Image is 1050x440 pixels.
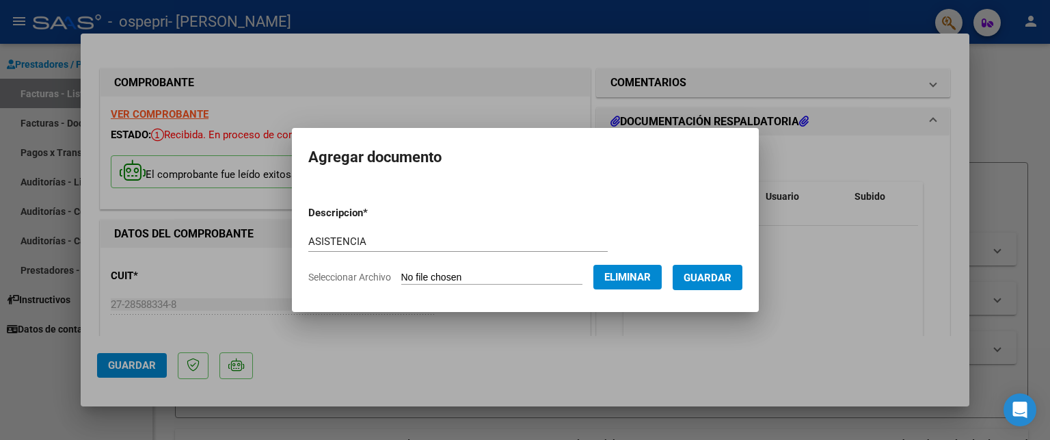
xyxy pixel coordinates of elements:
p: Descripcion [308,205,439,221]
span: Guardar [684,272,731,284]
h2: Agregar documento [308,144,742,170]
button: Guardar [673,265,742,290]
span: Seleccionar Archivo [308,272,391,283]
button: Eliminar [593,265,662,289]
span: Eliminar [604,271,651,283]
div: Open Intercom Messenger [1004,393,1036,426]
